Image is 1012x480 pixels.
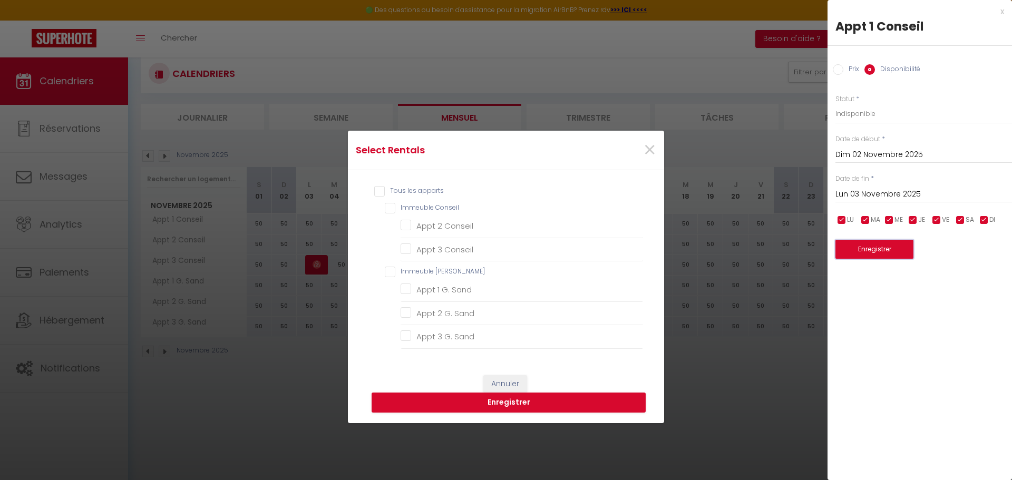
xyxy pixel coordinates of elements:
button: Enregistrer [372,393,646,413]
div: Appt 1 Conseil [835,18,1004,35]
label: Statut [835,94,854,104]
span: SA [966,215,974,225]
label: Date de fin [835,174,869,184]
div: x [828,5,1004,18]
span: VE [942,215,949,225]
label: Disponibilité [875,64,920,76]
label: Prix [843,64,859,76]
span: MA [871,215,880,225]
button: Enregistrer [835,240,913,259]
button: Close [643,139,656,162]
label: Date de début [835,134,880,144]
span: JE [918,215,925,225]
span: LU [847,215,854,225]
span: Appt 3 Conseil [416,244,473,255]
span: × [643,134,656,166]
h4: Select Rentals [356,143,551,158]
span: ME [894,215,903,225]
span: DI [989,215,995,225]
span: Appt 2 G. Sand [416,308,474,319]
button: Annuler [483,375,527,393]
